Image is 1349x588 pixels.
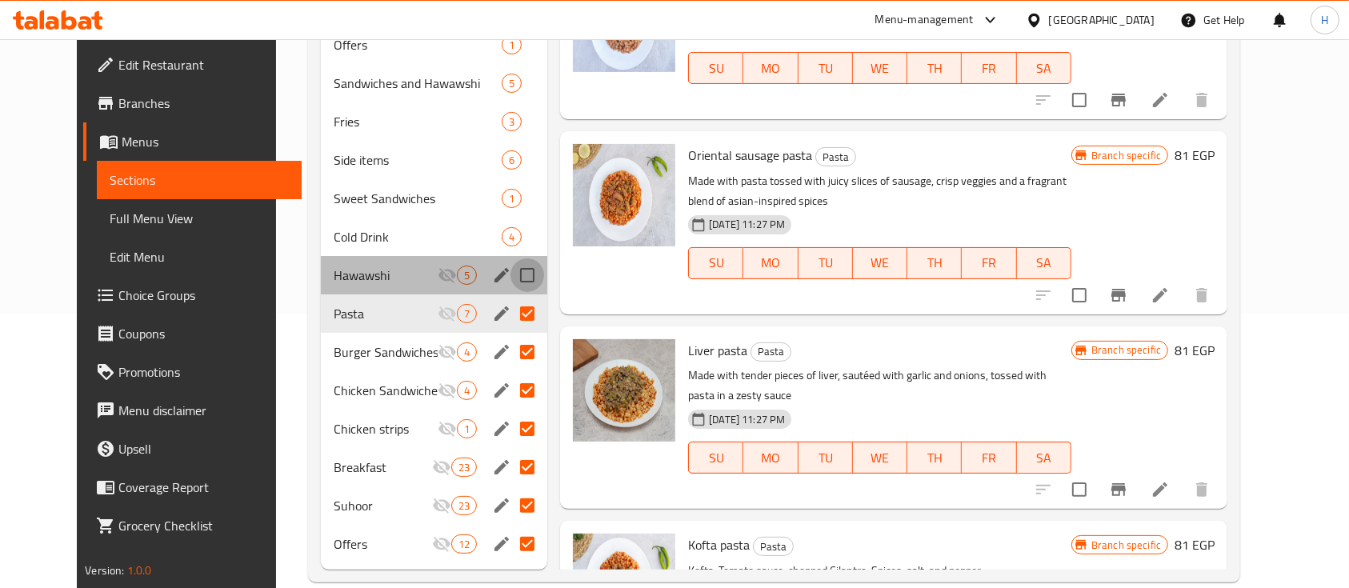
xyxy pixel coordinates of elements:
[688,247,743,279] button: SU
[907,247,962,279] button: TH
[816,148,855,166] span: Pasta
[695,57,737,80] span: SU
[968,251,1010,274] span: FR
[334,112,502,131] span: Fries
[1063,278,1096,312] span: Select to update
[83,46,302,84] a: Edit Restaurant
[334,534,432,554] span: Offers
[875,10,974,30] div: Menu-management
[1183,276,1221,314] button: delete
[573,144,675,246] img: Oriental sausage pasta
[688,533,750,557] span: Kofta pasta
[573,339,675,442] img: Liver pasta
[695,251,737,274] span: SU
[334,266,438,285] span: Hawawshi
[1085,538,1167,553] span: Branch specific
[968,57,1010,80] span: FR
[1175,144,1215,166] h6: 81 EGP
[97,238,302,276] a: Edit Menu
[751,342,791,361] span: Pasta
[1175,534,1215,556] h6: 81 EGP
[321,256,547,294] div: Hawawshi5edit
[1183,470,1221,509] button: delete
[334,189,502,208] span: Sweet Sandwiches
[438,342,457,362] svg: Inactive section
[502,114,521,130] span: 3
[805,57,847,80] span: TU
[1151,90,1170,110] a: Edit menu item
[703,217,791,232] span: [DATE] 11:27 PM
[502,153,521,168] span: 6
[452,498,476,514] span: 23
[83,122,302,161] a: Menus
[451,534,477,554] div: items
[432,534,451,554] svg: Inactive section
[321,371,547,410] div: Chicken Sandwiches4edit
[432,496,451,515] svg: Inactive section
[743,247,798,279] button: MO
[1085,148,1167,163] span: Branch specific
[743,442,798,474] button: MO
[1175,339,1215,362] h6: 81 EGP
[334,419,438,438] div: Chicken strips
[805,251,847,274] span: TU
[914,251,955,274] span: TH
[799,247,853,279] button: TU
[110,170,290,190] span: Sections
[321,179,547,218] div: Sweet Sandwiches1
[1151,286,1170,305] a: Edit menu item
[458,268,476,283] span: 5
[85,560,124,581] span: Version:
[688,171,1071,211] p: Made with pasta tossed with juicy slices of sausage, crisp veggies and a fragrant blend of asian-...
[688,338,747,362] span: Liver pasta
[703,412,791,427] span: [DATE] 11:27 PM
[1017,52,1071,84] button: SA
[334,150,502,170] span: Side items
[688,442,743,474] button: SU
[110,209,290,228] span: Full Menu View
[502,191,521,206] span: 1
[688,561,1071,581] p: Kofta, Tomato sauce, chopped Cilantro, Spices, salt, and pepper.
[502,189,522,208] div: items
[457,342,477,362] div: items
[118,55,290,74] span: Edit Restaurant
[490,340,514,364] button: edit
[1017,247,1071,279] button: SA
[321,410,547,448] div: Chicken strips1edit
[907,52,962,84] button: TH
[321,141,547,179] div: Side items6
[334,227,502,246] span: Cold Drink
[334,342,438,362] span: Burger Sandwiches
[118,401,290,420] span: Menu disclaimer
[334,458,432,477] span: Breakfast
[490,302,514,326] button: edit
[458,383,476,398] span: 4
[490,455,514,479] button: edit
[321,333,547,371] div: Burger Sandwiches4edit
[1099,81,1138,119] button: Branch-specific-item
[118,362,290,382] span: Promotions
[799,442,853,474] button: TU
[452,537,476,552] span: 12
[321,525,547,563] div: Offers12edit
[438,266,457,285] svg: Inactive section
[83,468,302,506] a: Coverage Report
[83,353,302,391] a: Promotions
[83,276,302,314] a: Choice Groups
[334,304,438,323] div: Pasta
[859,57,901,80] span: WE
[688,143,812,167] span: Oriental sausage pasta
[334,35,502,54] span: Offers
[751,342,791,362] div: Pasta
[490,417,514,441] button: edit
[502,38,521,53] span: 1
[502,230,521,245] span: 4
[334,74,502,93] span: Sandwiches and Hawawshi
[859,251,901,274] span: WE
[83,506,302,545] a: Grocery Checklist
[695,446,737,470] span: SU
